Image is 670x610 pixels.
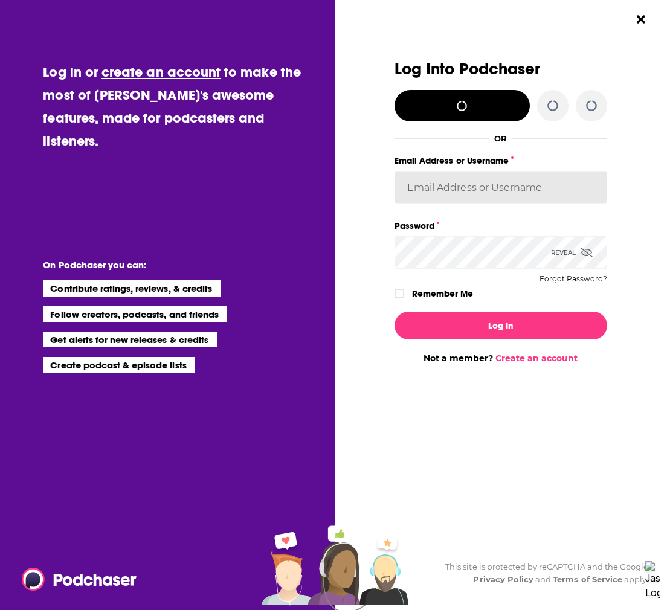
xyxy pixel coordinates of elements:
[43,357,195,373] li: Create podcast & episode lists
[395,353,607,364] div: Not a member?
[43,306,227,322] li: Follow creators, podcasts, and friends
[395,312,607,339] button: Log In
[395,171,607,204] input: Email Address or Username
[436,560,648,586] div: This site is protected by reCAPTCHA and the Google and apply.
[395,60,607,78] h3: Log Into Podchaser
[412,286,473,301] label: Remember Me
[553,574,622,584] a: Terms of Service
[395,218,607,234] label: Password
[395,153,607,169] label: Email Address or Username
[494,133,507,143] div: OR
[495,353,578,364] a: Create an account
[551,236,593,269] div: Reveal
[22,568,138,591] img: Podchaser - Follow, Share and Rate Podcasts
[473,574,533,584] a: Privacy Policy
[43,332,216,347] li: Get alerts for new releases & credits
[43,259,285,271] li: On Podchaser you can:
[630,8,652,31] button: Close Button
[101,63,221,80] a: create an account
[540,275,607,283] button: Forgot Password?
[43,280,221,296] li: Contribute ratings, reviews, & credits
[22,568,128,591] a: Podchaser - Follow, Share and Rate Podcasts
